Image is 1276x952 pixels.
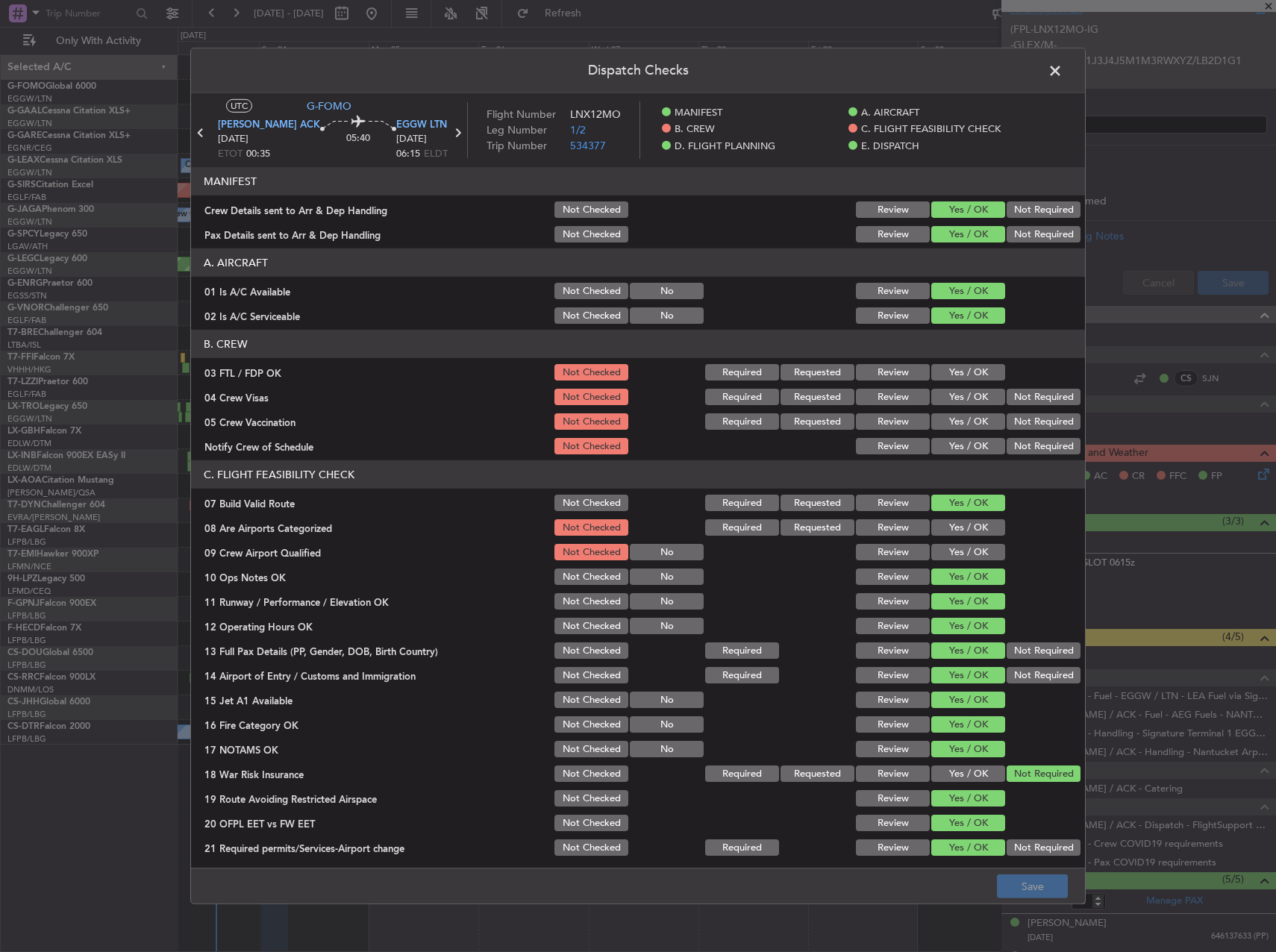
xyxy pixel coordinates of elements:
[931,364,1005,381] button: Yes / OK
[1007,413,1080,430] button: Not Required
[1007,389,1080,405] button: Not Required
[931,593,1005,610] button: Yes / OK
[931,283,1005,299] button: Yes / OK
[191,48,1085,93] header: Dispatch Checks
[931,741,1005,757] button: Yes / OK
[1007,226,1080,242] button: Not Required
[931,569,1005,585] button: Yes / OK
[931,519,1005,536] button: Yes / OK
[1007,667,1080,683] button: Not Required
[931,667,1005,683] button: Yes / OK
[931,495,1005,511] button: Yes / OK
[931,692,1005,708] button: Yes / OK
[1007,438,1080,454] button: Not Required
[931,226,1005,242] button: Yes / OK
[931,307,1005,324] button: Yes / OK
[931,815,1005,831] button: Yes / OK
[931,790,1005,807] button: Yes / OK
[1007,839,1080,856] button: Not Required
[931,413,1005,430] button: Yes / OK
[931,438,1005,454] button: Yes / OK
[931,765,1005,782] button: Yes / OK
[931,716,1005,733] button: Yes / OK
[1007,765,1080,782] button: Not Required
[1007,642,1080,659] button: Not Required
[931,839,1005,856] button: Yes / OK
[931,389,1005,405] button: Yes / OK
[1007,201,1080,218] button: Not Required
[931,642,1005,659] button: Yes / OK
[931,544,1005,560] button: Yes / OK
[931,618,1005,634] button: Yes / OK
[931,201,1005,218] button: Yes / OK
